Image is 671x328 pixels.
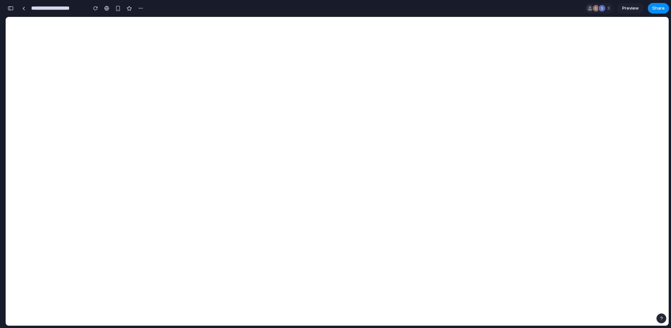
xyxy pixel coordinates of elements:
span: Preview [622,5,639,12]
span: 3 [607,5,612,12]
div: 3 [585,3,613,14]
button: Share [648,3,669,14]
span: Share [652,5,665,12]
a: Preview [617,3,644,14]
